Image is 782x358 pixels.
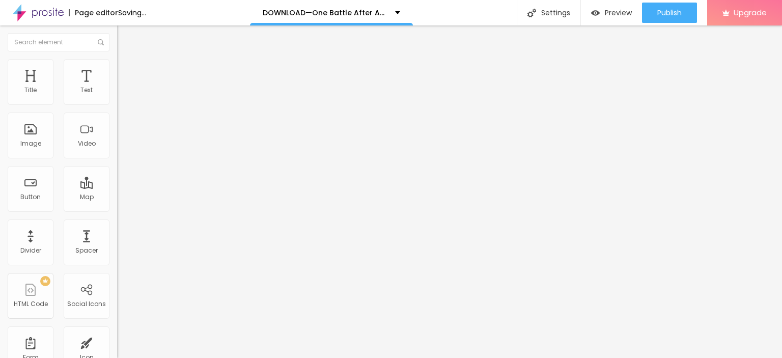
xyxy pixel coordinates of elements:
div: Social Icons [67,300,106,308]
div: Saving... [118,9,146,16]
img: view-1.svg [591,9,600,17]
div: Spacer [75,247,98,254]
p: DOWNLOAD—One Battle After Another (2025) FullMovie Free 480p / 720p / 1080p – Tamilrockers [263,9,387,16]
span: Publish [657,9,682,17]
span: Preview [605,9,632,17]
div: Button [20,194,41,201]
div: Image [20,140,41,147]
iframe: Editor [117,25,782,358]
button: Preview [581,3,642,23]
div: Video [78,140,96,147]
div: Page editor [69,9,118,16]
div: Map [80,194,94,201]
div: Text [80,87,93,94]
div: HTML Code [14,300,48,308]
img: Icone [527,9,536,17]
input: Search element [8,33,109,51]
div: Divider [20,247,41,254]
button: Publish [642,3,697,23]
div: Title [24,87,37,94]
img: Icone [98,39,104,45]
span: Upgrade [734,8,767,17]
